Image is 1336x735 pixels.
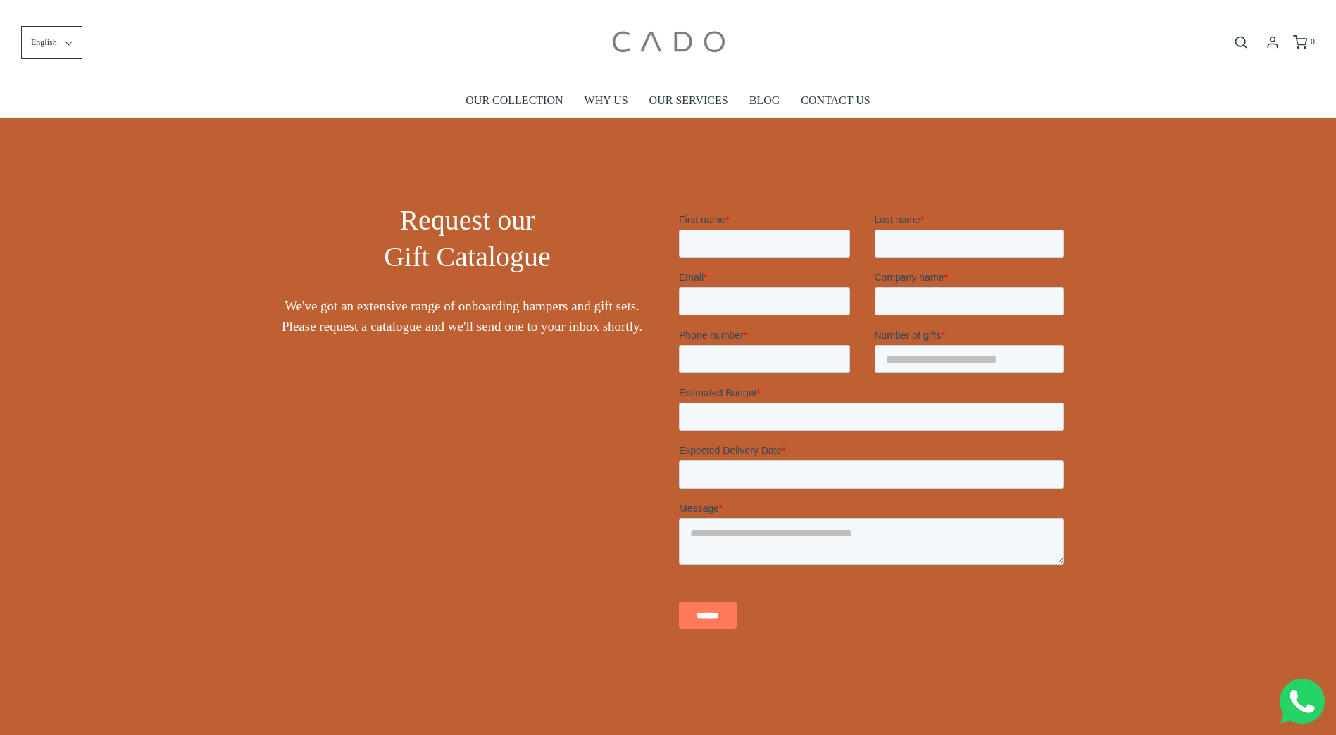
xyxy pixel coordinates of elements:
[749,84,780,117] a: BLOG
[1280,679,1325,724] img: Whatsapp
[649,84,728,117] a: OUR SERVICES
[267,296,658,337] span: We've got an extensive range of onboarding hampers and gift sets. Please request a catalogue and ...
[31,36,57,49] span: English
[1228,34,1254,50] button: Open search bar
[21,26,82,59] button: English
[801,84,870,117] a: CONTACT US
[466,84,563,117] a: OUR COLLECTION
[585,84,628,117] a: WHY US
[1292,35,1315,49] a: 0
[679,213,1070,679] iframe: Form 0
[1311,37,1315,46] span: 0
[384,204,551,272] span: Request our Gift Catalogue
[608,11,728,74] img: cadogifting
